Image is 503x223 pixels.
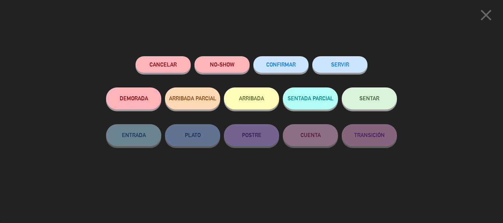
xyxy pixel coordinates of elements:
[359,95,379,101] span: SENTAR
[165,87,220,109] button: ARRIBADA PARCIAL
[106,87,161,109] button: DEMORADA
[342,124,397,146] button: TRANSICIÓN
[283,87,338,109] button: SENTADA PARCIAL
[169,95,217,101] span: ARRIBADA PARCIAL
[266,61,296,68] span: CONFIRMAR
[253,56,309,73] button: CONFIRMAR
[342,87,397,109] button: SENTAR
[194,56,250,73] button: NO-SHOW
[224,87,279,109] button: ARRIBADA
[283,124,338,146] button: CUENTA
[165,124,220,146] button: PLATO
[312,56,367,73] button: SERVIR
[475,6,497,27] button: close
[224,124,279,146] button: POSTRE
[136,56,191,73] button: Cancelar
[106,124,161,146] button: ENTRADA
[477,6,495,24] i: close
